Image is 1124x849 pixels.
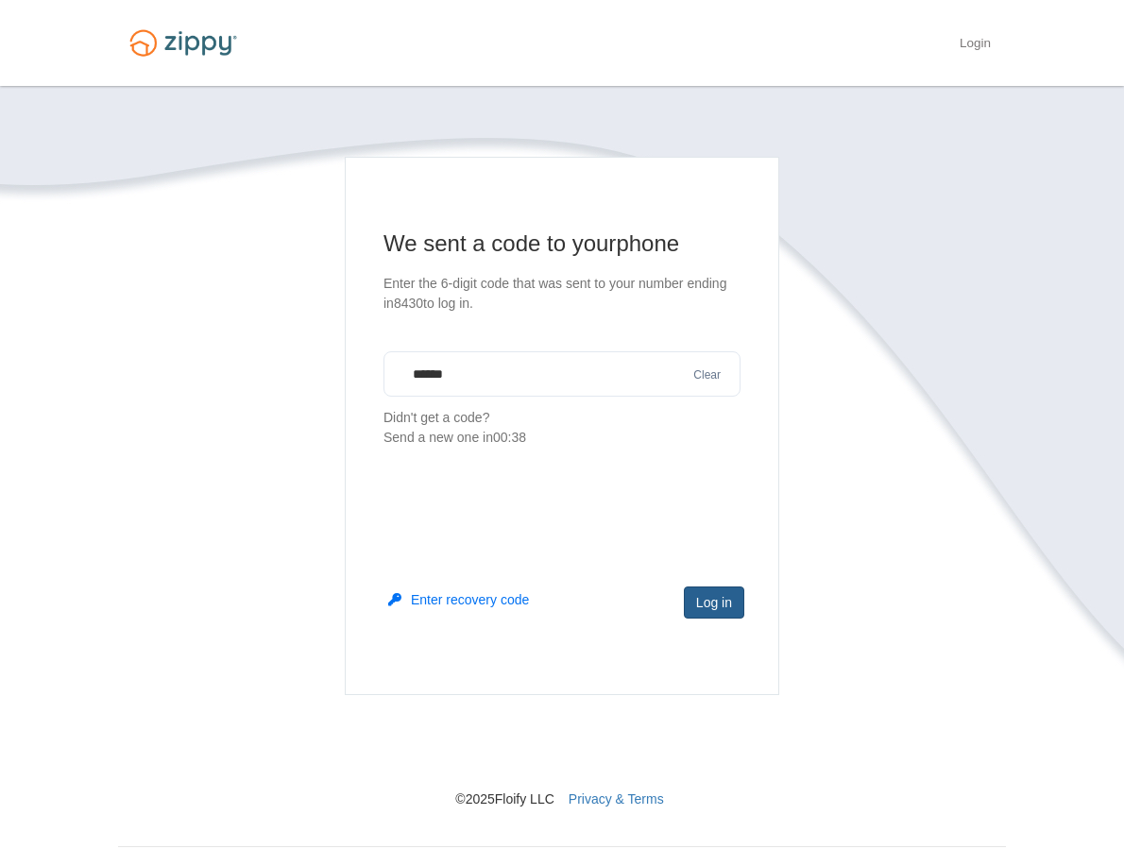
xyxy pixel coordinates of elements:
p: Didn't get a code? [383,408,741,448]
h1: We sent a code to your phone [383,229,741,259]
button: Clear [688,366,726,384]
a: Login [960,36,991,55]
p: Enter the 6-digit code that was sent to your number ending in 8430 to log in. [383,274,741,314]
img: Logo [118,21,248,65]
a: Privacy & Terms [569,791,664,807]
button: Log in [684,586,744,619]
button: Enter recovery code [388,590,529,609]
nav: © 2025 Floify LLC [118,695,1006,808]
div: Send a new one in 00:38 [383,428,741,448]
